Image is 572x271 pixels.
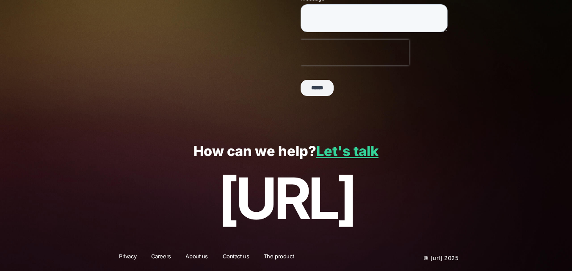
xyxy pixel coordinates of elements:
[180,252,213,263] a: About us
[18,167,553,231] p: [URL]
[372,252,459,263] p: © [URL] 2025
[217,252,255,263] a: Contact us
[258,252,299,263] a: The product
[146,252,177,263] a: Careers
[316,143,379,159] a: Let's talk
[113,252,142,263] a: Privacy
[18,144,553,159] p: How can we help?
